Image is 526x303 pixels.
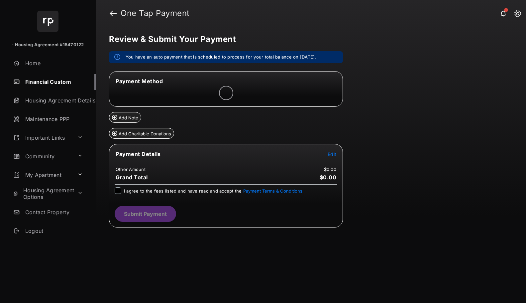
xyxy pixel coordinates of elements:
[243,188,302,194] button: I agree to the fees listed and have read and accept the
[11,74,96,90] a: Financial Custom
[116,174,148,181] span: Grand Total
[37,11,58,32] img: svg+xml;base64,PHN2ZyB4bWxucz0iaHR0cDovL3d3dy53My5vcmcvMjAwMC9zdmciIHdpZHRoPSI2NCIgaGVpZ2h0PSI2NC...
[11,55,96,71] a: Home
[11,186,75,202] a: Housing Agreement Options
[11,92,96,108] a: Housing Agreement Details
[115,166,146,172] td: Other Amount
[124,188,302,194] span: I agree to the fees listed and have read and accept the
[109,112,141,123] button: Add Note
[11,130,75,146] a: Important Links
[324,166,337,172] td: $0.00
[116,78,163,84] span: Payment Method
[11,223,96,239] a: Logout
[121,9,190,17] strong: One Tap Payment
[11,167,75,183] a: My Apartment
[328,151,336,157] span: Edit
[109,128,174,139] button: Add Charitable Donations
[320,174,337,181] span: $0.00
[115,206,176,222] button: Submit Payment
[109,51,343,63] div: info message: You have an auto payment that is scheduled to process for your total balance on Nov...
[328,151,336,157] button: Edit
[11,204,96,220] a: Contact Property
[12,42,84,48] p: - Housing Agreement #15470122
[11,111,96,127] a: Maintenance PPP
[116,151,161,157] span: Payment Details
[11,148,75,164] a: Community
[109,35,507,43] h5: Review & Submit Your Payment
[126,54,316,61] em: You have an auto payment that is scheduled to process for your total balance on [DATE].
